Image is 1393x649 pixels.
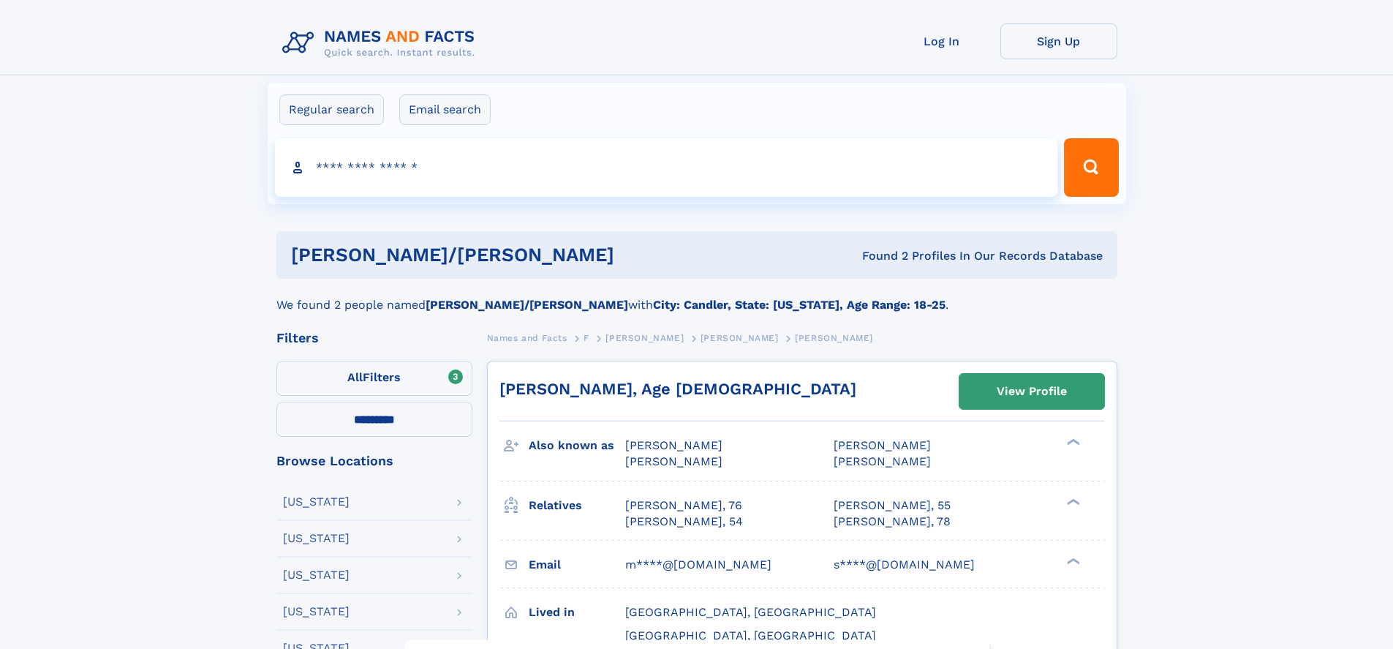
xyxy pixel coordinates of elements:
label: Regular search [279,94,384,125]
img: Logo Names and Facts [276,23,487,63]
h3: Lived in [529,600,625,625]
a: [PERSON_NAME] [605,329,684,347]
span: [PERSON_NAME] [834,438,931,452]
a: F [584,329,589,347]
h3: Relatives [529,493,625,518]
a: [PERSON_NAME], 76 [625,498,742,514]
b: [PERSON_NAME]/[PERSON_NAME] [426,298,628,312]
label: Filters [276,361,472,396]
a: [PERSON_NAME], 55 [834,498,951,514]
a: [PERSON_NAME], Age [DEMOGRAPHIC_DATA] [499,380,856,398]
h3: Also known as [529,433,625,458]
span: [PERSON_NAME] [701,333,779,343]
div: [US_STATE] [283,569,350,581]
span: All [347,370,363,384]
div: ❯ [1063,438,1081,447]
span: [GEOGRAPHIC_DATA], [GEOGRAPHIC_DATA] [625,605,876,619]
a: Names and Facts [487,329,567,347]
div: [US_STATE] [283,606,350,618]
button: Search Button [1064,138,1118,197]
span: [PERSON_NAME] [795,333,873,343]
div: [US_STATE] [283,533,350,544]
label: Email search [399,94,491,125]
span: [GEOGRAPHIC_DATA], [GEOGRAPHIC_DATA] [625,629,876,642]
a: Sign Up [1000,23,1117,59]
span: [PERSON_NAME] [625,454,722,468]
span: [PERSON_NAME] [625,438,722,452]
b: City: Candler, State: [US_STATE], Age Range: 18-25 [653,298,945,312]
div: Filters [276,331,472,345]
a: [PERSON_NAME] [701,329,779,347]
a: [PERSON_NAME], 78 [834,514,951,530]
a: View Profile [959,374,1104,409]
span: F [584,333,589,343]
div: ❯ [1063,497,1081,506]
div: ❯ [1063,556,1081,566]
div: Browse Locations [276,454,472,468]
a: [PERSON_NAME], 54 [625,514,743,530]
div: View Profile [997,375,1067,408]
span: [PERSON_NAME] [834,454,931,468]
span: [PERSON_NAME] [605,333,684,343]
div: [US_STATE] [283,496,350,508]
div: Found 2 Profiles In Our Records Database [738,248,1103,264]
h1: [PERSON_NAME]/[PERSON_NAME] [291,246,739,264]
div: We found 2 people named with . [276,279,1117,314]
h3: Email [529,552,625,577]
a: Log In [883,23,1000,59]
input: search input [275,138,1058,197]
